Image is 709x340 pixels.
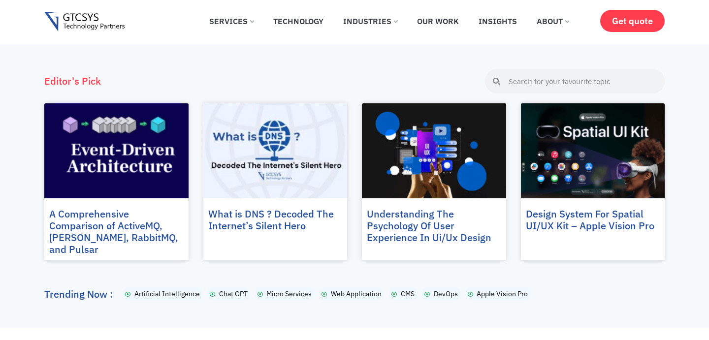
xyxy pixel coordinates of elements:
[203,103,348,198] a: What-Is-DNS
[328,289,382,299] span: Web Application
[398,289,415,299] span: CMS
[513,103,673,199] img: Design System For Spatial User Interfaces
[202,10,261,32] a: Services
[264,289,312,299] span: Micro Services
[474,289,528,299] span: Apple Vision Pro
[336,10,405,32] a: Industries
[24,103,208,199] img: eVENT-DRIVEN-Architecture
[367,207,491,244] a: Understanding The Psychology Of User Experience In Ui/Ux Design
[410,10,466,32] a: Our Work
[471,10,524,32] a: Insights
[44,289,113,299] h2: Trending Now :
[44,76,101,86] h4: Editor's Pick
[500,69,665,93] input: Search for your favourite topic
[190,103,360,199] img: What-Is-DNS
[44,103,189,198] a: eVENT-DRIVEN-Architecture
[526,207,654,232] a: Design System For Spatial UI/UX Kit – Apple Vision Pro
[210,289,248,299] a: Chat GPT
[612,16,653,26] span: Get quote
[391,289,415,299] a: CMS
[44,12,125,32] img: Gtcsys logo
[600,10,665,32] a: Get quote
[521,103,665,198] a: Design System For Spatial User Interfaces
[217,289,248,299] span: Chat GPT
[529,10,576,32] a: About
[348,103,518,199] img: Understanding The Psychology Of User Experience In Ui_Ux Design
[431,289,458,299] span: DevOps
[468,289,528,299] a: Apple Vision Pro
[424,289,458,299] a: DevOps
[208,207,334,232] a: What is DNS ? Decoded The Internet’s Silent Hero
[125,289,200,299] a: Artificial Intelligence
[362,103,506,198] a: Understanding The Psychology Of User Experience In Ui_Ux Design
[49,207,178,256] a: A Comprehensive Comparison of ActiveMQ, [PERSON_NAME], RabbitMQ, and Pulsar
[322,289,382,299] a: Web Application
[258,289,312,299] a: Micro Services
[266,10,331,32] a: Technology
[132,289,200,299] span: Artificial Intelligence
